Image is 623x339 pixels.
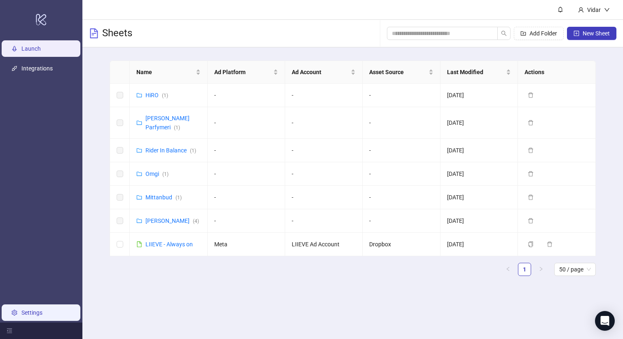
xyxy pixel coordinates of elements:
[145,241,193,248] a: LIIEVE - Always on
[557,7,563,12] span: bell
[102,27,132,40] h3: Sheets
[518,61,595,84] th: Actions
[440,233,518,256] td: [DATE]
[547,241,553,247] span: delete
[539,267,543,271] span: right
[292,68,349,77] span: Ad Account
[193,218,199,224] span: ( 4 )
[145,92,168,98] a: HiRO(1)
[604,7,610,13] span: down
[162,93,168,98] span: ( 1 )
[440,107,518,139] td: [DATE]
[214,68,272,77] span: Ad Platform
[520,30,526,36] span: folder-add
[21,65,53,72] a: Integrations
[162,171,169,177] span: ( 1 )
[136,120,142,126] span: folder
[528,171,534,177] span: delete
[208,186,285,209] td: -
[528,218,534,224] span: delete
[145,115,190,131] a: [PERSON_NAME] Parfymeri(1)
[145,217,199,224] a: [PERSON_NAME](4)
[285,139,363,162] td: -
[528,120,534,126] span: delete
[21,45,41,52] a: Launch
[208,61,285,84] th: Ad Platform
[89,28,99,38] span: file-text
[176,195,182,201] span: ( 1 )
[190,148,196,154] span: ( 1 )
[208,107,285,139] td: -
[528,92,534,98] span: delete
[447,68,504,77] span: Last Modified
[440,139,518,162] td: [DATE]
[130,61,207,84] th: Name
[440,186,518,209] td: [DATE]
[528,147,534,153] span: delete
[136,171,142,177] span: folder
[559,263,591,276] span: 50 / page
[363,209,440,233] td: -
[528,194,534,200] span: delete
[136,241,142,247] span: file
[595,311,615,331] div: Open Intercom Messenger
[534,263,548,276] li: Next Page
[501,263,515,276] button: left
[21,309,42,316] a: Settings
[534,263,548,276] button: right
[363,186,440,209] td: -
[285,186,363,209] td: -
[518,263,531,276] li: 1
[208,233,285,256] td: Meta
[363,139,440,162] td: -
[529,30,557,37] span: Add Folder
[285,107,363,139] td: -
[7,328,12,334] span: menu-fold
[174,125,180,131] span: ( 1 )
[554,263,596,276] div: Page Size
[145,171,169,177] a: Omgi(1)
[528,241,534,247] span: copy
[136,147,142,153] span: folder
[514,27,564,40] button: Add Folder
[440,209,518,233] td: [DATE]
[285,209,363,233] td: -
[208,162,285,186] td: -
[501,30,507,36] span: search
[285,84,363,107] td: -
[567,27,616,40] button: New Sheet
[584,5,604,14] div: Vidar
[208,209,285,233] td: -
[136,194,142,200] span: folder
[136,218,142,224] span: folder
[440,162,518,186] td: [DATE]
[285,233,363,256] td: LIIEVE Ad Account
[363,107,440,139] td: -
[363,61,440,84] th: Asset Source
[363,84,440,107] td: -
[285,162,363,186] td: -
[363,233,440,256] td: Dropbox
[145,194,182,201] a: Mittanbud(1)
[136,68,194,77] span: Name
[501,263,515,276] li: Previous Page
[208,84,285,107] td: -
[363,162,440,186] td: -
[440,61,518,84] th: Last Modified
[285,61,363,84] th: Ad Account
[518,263,531,276] a: 1
[136,92,142,98] span: folder
[440,84,518,107] td: [DATE]
[208,139,285,162] td: -
[583,30,610,37] span: New Sheet
[578,7,584,13] span: user
[145,147,196,154] a: Rider In Balance(1)
[369,68,426,77] span: Asset Source
[506,267,511,271] span: left
[574,30,579,36] span: plus-square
